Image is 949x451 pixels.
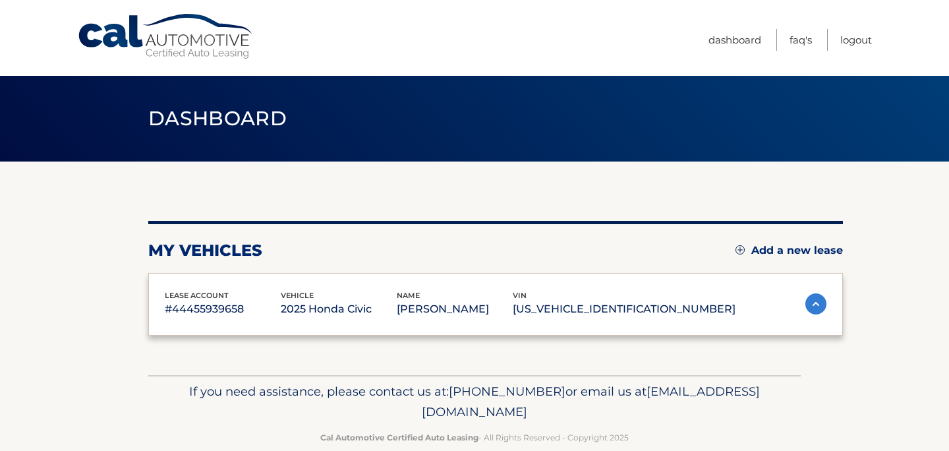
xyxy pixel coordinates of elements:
[790,29,812,51] a: FAQ's
[157,381,792,423] p: If you need assistance, please contact us at: or email us at
[165,291,229,300] span: lease account
[320,433,478,442] strong: Cal Automotive Certified Auto Leasing
[397,300,513,318] p: [PERSON_NAME]
[165,300,281,318] p: #44455939658
[281,300,397,318] p: 2025 Honda Civic
[281,291,314,300] span: vehicle
[397,291,420,300] span: name
[449,384,565,399] span: [PHONE_NUMBER]
[735,244,843,257] a: Add a new lease
[805,293,826,315] img: accordion-active.svg
[513,300,735,318] p: [US_VEHICLE_IDENTIFICATION_NUMBER]
[148,241,262,260] h2: my vehicles
[840,29,872,51] a: Logout
[148,106,287,131] span: Dashboard
[77,13,255,60] a: Cal Automotive
[735,245,745,255] img: add.svg
[513,291,527,300] span: vin
[157,431,792,444] p: - All Rights Reserved - Copyright 2025
[708,29,761,51] a: Dashboard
